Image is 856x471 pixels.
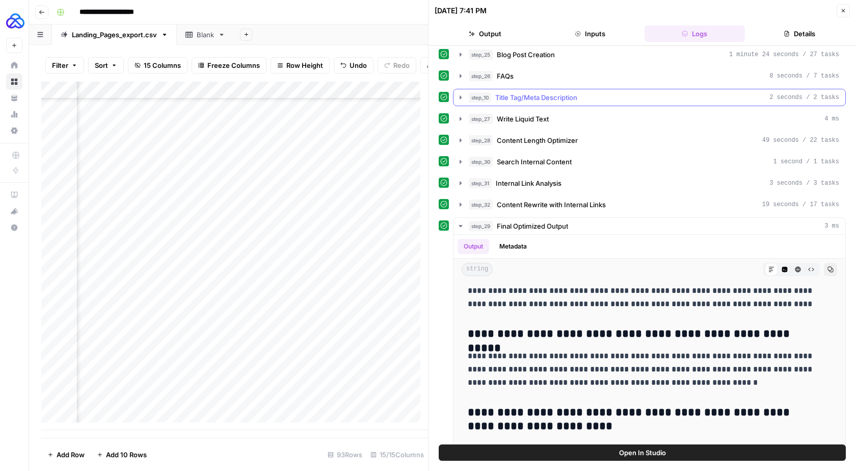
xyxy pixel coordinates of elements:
[7,204,22,219] div: What's new?
[52,24,177,45] a: Landing_Pages_export.csv
[378,57,416,73] button: Redo
[106,450,147,460] span: Add 10 Rows
[435,6,487,16] div: [DATE] 7:41 PM
[207,60,260,70] span: Freeze Columns
[350,60,367,70] span: Undo
[469,135,493,145] span: step_28
[469,157,493,167] span: step_30
[6,106,22,122] a: Usage
[286,60,323,70] span: Row Height
[493,239,533,254] button: Metadata
[45,57,84,73] button: Filter
[497,157,572,167] span: Search Internal Content
[271,57,330,73] button: Row Height
[177,24,234,45] a: Blank
[773,157,839,166] span: 1 second / 1 tasks
[469,221,493,231] span: step_29
[769,93,839,102] span: 2 seconds / 2 tasks
[57,450,85,460] span: Add Row
[469,114,493,124] span: step_27
[95,60,108,70] span: Sort
[144,60,181,70] span: 15 Columns
[6,122,22,139] a: Settings
[334,57,373,73] button: Undo
[453,132,845,148] button: 49 seconds / 22 tasks
[6,187,22,203] a: AirOps Academy
[72,30,157,40] div: Landing_Pages_export.csv
[6,12,24,30] img: AUQ Logo
[824,221,839,231] span: 3 ms
[6,219,22,236] button: Help + Support
[619,448,666,458] span: Open In Studio
[462,263,493,276] span: string
[453,175,845,191] button: 3 seconds / 3 tasks
[88,57,124,73] button: Sort
[6,8,22,34] button: Workspace: AUQ
[435,26,536,42] button: Output
[497,49,555,60] span: Blog Post Creation
[453,68,845,84] button: 8 seconds / 7 tasks
[453,154,845,170] button: 1 second / 1 tasks
[762,200,839,209] span: 19 seconds / 17 tasks
[6,90,22,106] a: Your Data
[458,239,489,254] button: Output
[762,136,839,145] span: 49 seconds / 22 tasks
[453,89,845,106] button: 2 seconds / 2 tasks
[497,114,549,124] span: Write Liquid Text
[366,447,428,463] div: 15/15 Columns
[469,178,492,188] span: step_31
[6,57,22,73] a: Home
[729,50,839,59] span: 1 minute 24 seconds / 27 tasks
[497,221,568,231] span: Final Optimized Output
[453,46,845,63] button: 1 minute 24 seconds / 27 tasks
[496,178,561,188] span: Internal Link Analysis
[469,92,491,103] span: step_10
[469,49,493,60] span: step_25
[540,26,640,42] button: Inputs
[645,26,745,42] button: Logs
[324,447,366,463] div: 93 Rows
[469,200,493,210] span: step_32
[469,71,493,81] span: step_26
[824,114,839,123] span: 4 ms
[52,60,68,70] span: Filter
[453,196,845,213] button: 19 seconds / 17 tasks
[6,203,22,219] button: What's new?
[6,73,22,90] a: Browse
[495,92,577,103] span: Title Tag/Meta Description
[91,447,153,463] button: Add 10 Rows
[453,218,845,234] button: 3 ms
[197,30,214,40] div: Blank
[769,71,839,81] span: 8 seconds / 7 tasks
[41,447,91,463] button: Add Row
[749,26,850,42] button: Details
[497,200,606,210] span: Content Rewrite with Internal Links
[769,179,839,188] span: 3 seconds / 3 tasks
[439,444,846,461] button: Open In Studio
[453,111,845,127] button: 4 ms
[128,57,188,73] button: 15 Columns
[393,60,410,70] span: Redo
[497,71,514,81] span: FAQs
[497,135,578,145] span: Content Length Optimizer
[192,57,266,73] button: Freeze Columns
